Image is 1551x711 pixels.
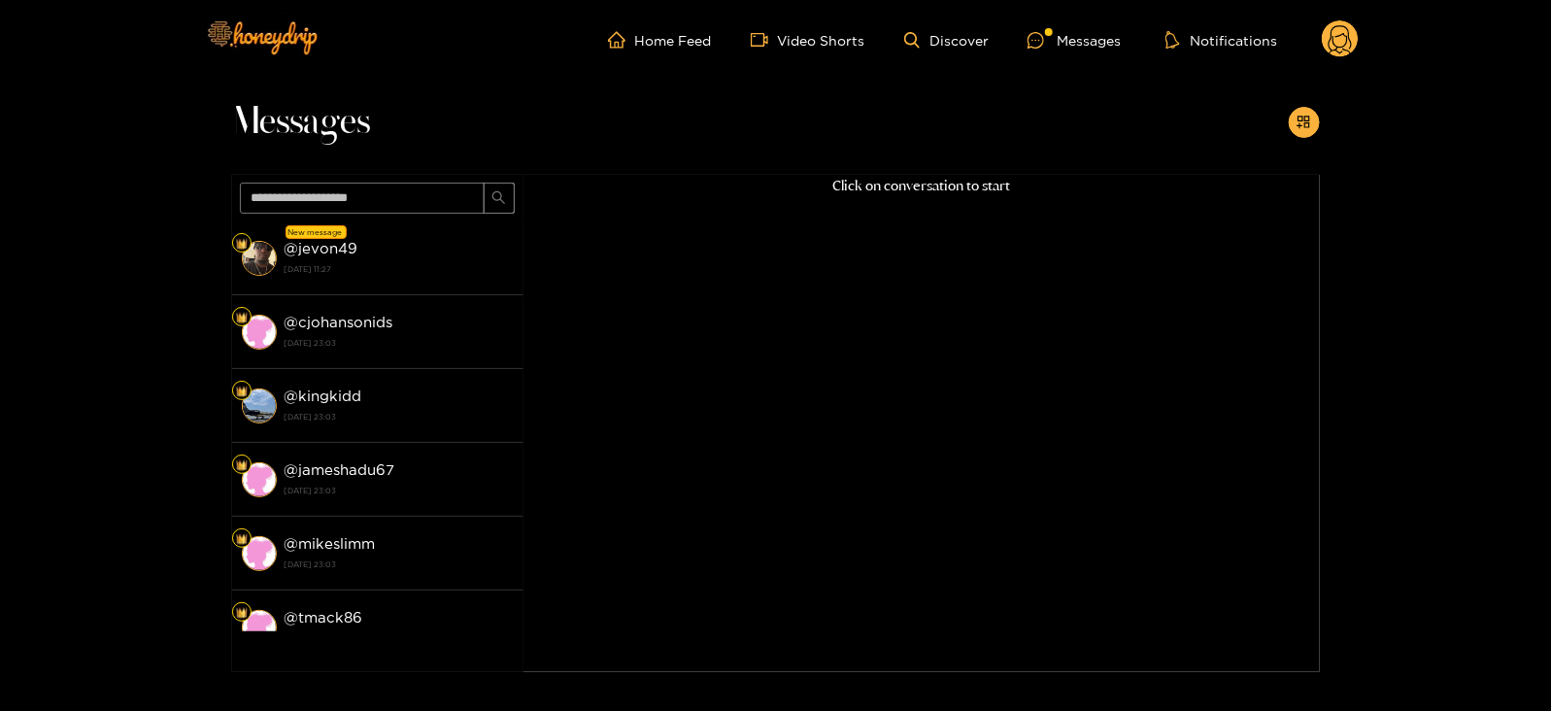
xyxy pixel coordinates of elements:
img: Fan Level [236,238,248,250]
p: Click on conversation to start [523,175,1320,197]
img: Fan Level [236,386,248,397]
button: Notifications [1160,30,1283,50]
span: Messages [232,99,371,146]
span: video-camera [751,31,778,49]
button: appstore-add [1289,107,1320,138]
a: Discover [904,32,989,49]
img: Fan Level [236,312,248,323]
strong: @ kingkidd [285,388,362,404]
a: Video Shorts [751,31,865,49]
img: conversation [242,389,277,423]
img: Fan Level [236,533,248,545]
strong: [DATE] 23:03 [285,482,514,499]
strong: [DATE] 23:03 [285,408,514,425]
strong: @ mikeslimm [285,535,376,552]
img: conversation [242,241,277,276]
img: conversation [242,315,277,350]
strong: @ jevon49 [285,240,358,256]
strong: @ tmack86 [285,609,363,626]
span: home [608,31,635,49]
strong: [DATE] 23:03 [285,556,514,573]
img: Fan Level [236,459,248,471]
strong: @ jameshadu67 [285,461,395,478]
img: conversation [242,536,277,571]
button: search [484,183,515,214]
img: conversation [242,610,277,645]
span: search [491,190,506,207]
span: appstore-add [1297,115,1311,131]
strong: [DATE] 23:03 [285,334,514,352]
a: Home Feed [608,31,712,49]
strong: [DATE] 23:03 [285,629,514,647]
div: Messages [1028,29,1121,51]
img: Fan Level [236,607,248,619]
strong: @ cjohansonids [285,314,393,330]
strong: [DATE] 11:27 [285,260,514,278]
div: New message [286,225,347,239]
img: conversation [242,462,277,497]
